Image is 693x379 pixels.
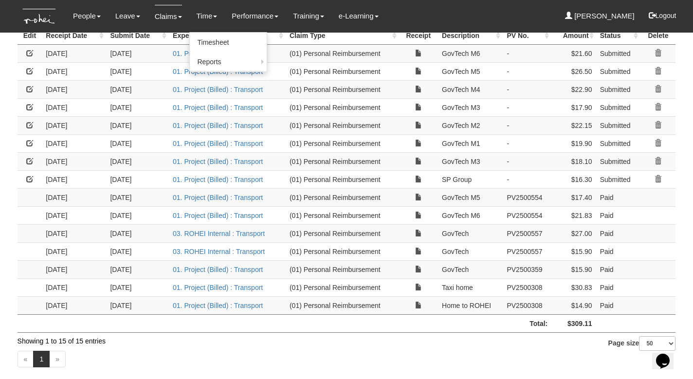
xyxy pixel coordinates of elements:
[190,52,267,72] a: Reports
[106,278,169,296] td: [DATE]
[106,224,169,242] td: [DATE]
[503,278,551,296] td: PV2500308
[551,170,596,188] td: $16.30
[438,98,503,116] td: GovTech M3
[551,62,596,80] td: $26.50
[503,206,551,224] td: PV2500554
[596,134,641,152] td: Submitted
[596,224,641,242] td: Paid
[640,27,675,45] th: Delete
[503,98,551,116] td: -
[596,170,641,188] td: Submitted
[42,260,106,278] td: [DATE]
[173,194,263,201] a: 01. Project (Billed) : Transport
[551,278,596,296] td: $30.83
[106,152,169,170] td: [DATE]
[106,116,169,134] td: [DATE]
[503,296,551,314] td: PV2500308
[438,206,503,224] td: GovTech M6
[503,62,551,80] td: -
[106,170,169,188] td: [DATE]
[42,278,106,296] td: [DATE]
[438,188,503,206] td: GovTech M5
[173,230,265,237] a: 03. ROHEI Internal : Transport
[652,340,683,369] iframe: chat widget
[503,170,551,188] td: -
[173,86,263,93] a: 01. Project (Billed) : Transport
[596,260,641,278] td: Paid
[551,152,596,170] td: $18.10
[286,296,399,314] td: (01) Personal Reimbursement
[106,80,169,98] td: [DATE]
[286,27,399,45] th: Claim Type : activate to sort column ascending
[49,351,66,367] a: »
[551,242,596,260] td: $15.90
[642,4,683,27] button: Logout
[438,170,503,188] td: SP Group
[197,5,218,27] a: Time
[339,5,379,27] a: e-Learning
[42,80,106,98] td: [DATE]
[42,224,106,242] td: [DATE]
[596,242,641,260] td: Paid
[169,27,286,45] th: Expense Type : activate to sort column ascending
[503,134,551,152] td: -
[438,44,503,62] td: GovTech M6
[608,336,676,351] label: Page size
[438,296,503,314] td: Home to ROHEI
[438,134,503,152] td: GovTech M1
[173,158,263,165] a: 01. Project (Billed) : Transport
[438,278,503,296] td: Taxi home
[551,134,596,152] td: $19.90
[106,188,169,206] td: [DATE]
[399,27,438,45] th: Receipt
[42,206,106,224] td: [DATE]
[173,68,263,75] a: 01. Project (Billed) : Transport
[596,27,641,45] th: Status : activate to sort column ascending
[596,80,641,98] td: Submitted
[173,212,263,219] a: 01. Project (Billed) : Transport
[438,80,503,98] td: GovTech M4
[286,206,399,224] td: (01) Personal Reimbursement
[438,27,503,45] th: Description : activate to sort column ascending
[596,206,641,224] td: Paid
[106,134,169,152] td: [DATE]
[596,296,641,314] td: Paid
[286,62,399,80] td: (01) Personal Reimbursement
[438,260,503,278] td: GovTech
[106,242,169,260] td: [DATE]
[596,152,641,170] td: Submitted
[173,50,263,57] a: 01. Project (Billed) : Transport
[639,336,675,351] select: Page size
[42,134,106,152] td: [DATE]
[565,5,635,27] a: [PERSON_NAME]
[503,116,551,134] td: -
[106,206,169,224] td: [DATE]
[503,242,551,260] td: PV2500557
[551,116,596,134] td: $22.15
[173,284,263,291] a: 01. Project (Billed) : Transport
[286,188,399,206] td: (01) Personal Reimbursement
[596,278,641,296] td: Paid
[42,27,106,45] th: Receipt Date : activate to sort column ascending
[551,188,596,206] td: $17.40
[503,260,551,278] td: PV2500359
[106,44,169,62] td: [DATE]
[155,5,182,28] a: Claims
[42,98,106,116] td: [DATE]
[42,116,106,134] td: [DATE]
[106,27,169,45] th: Submit Date : activate to sort column ascending
[503,44,551,62] td: -
[42,296,106,314] td: [DATE]
[438,242,503,260] td: GovTech
[173,266,263,273] a: 01. Project (Billed) : Transport
[106,296,169,314] td: [DATE]
[173,302,263,309] a: 01. Project (Billed) : Transport
[286,116,399,134] td: (01) Personal Reimbursement
[286,278,399,296] td: (01) Personal Reimbursement
[529,320,547,327] b: Total:
[106,98,169,116] td: [DATE]
[286,134,399,152] td: (01) Personal Reimbursement
[42,152,106,170] td: [DATE]
[286,170,399,188] td: (01) Personal Reimbursement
